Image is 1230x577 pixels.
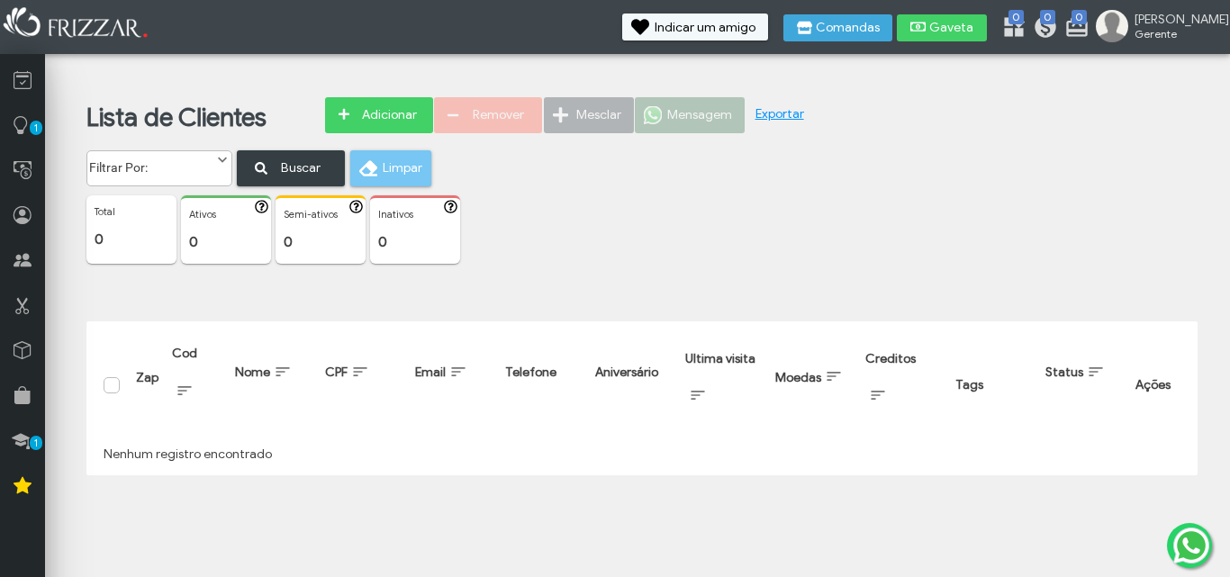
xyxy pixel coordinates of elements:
span: Email [415,365,446,380]
th: Ultima visita: activate to sort column ascending [676,329,766,441]
button: ui-button [346,200,371,218]
button: ui-button [440,200,466,218]
span: Limpar [383,155,419,182]
span: Gerente [1135,27,1216,41]
span: Ultima visita [685,351,755,366]
th: Telefone [496,329,586,441]
th: CPF: activate to sort column ascending [316,329,406,441]
span: Status [1045,365,1083,380]
th: Moedas: activate to sort column ascending [766,329,856,441]
p: 0 [95,231,168,248]
p: 0 [284,234,357,250]
p: 0 [378,234,452,250]
span: Adicionar [357,102,421,129]
span: Zap [136,370,158,385]
button: Gaveta [897,14,987,41]
p: 0 [189,234,263,250]
img: whatsapp.png [1170,524,1213,567]
span: Moedas [775,370,821,385]
p: Inativos [378,208,452,221]
p: Total [95,205,168,218]
p: Ativos [189,208,263,221]
span: 0 [1072,10,1087,24]
th: Aniversário [586,329,676,441]
span: Nome [235,365,270,380]
th: Email: activate to sort column ascending [406,329,496,441]
button: Adicionar [325,97,433,133]
span: 0 [1008,10,1024,24]
span: Tags [955,377,983,392]
th: Creditos: activate to sort column ascending [856,329,946,441]
span: Indicar um amigo [655,22,755,34]
span: Aniversário [595,365,658,380]
th: Ações [1126,329,1189,441]
th: Nome: activate to sort column ascending [226,329,316,441]
span: Comandas [816,22,880,34]
a: Lista de Clientes [86,102,267,133]
button: ui-button [251,200,276,218]
span: [PERSON_NAME] [1135,12,1216,27]
label: Filtrar Por: [87,151,215,176]
button: Indicar um amigo [622,14,768,41]
span: Buscar [269,154,332,182]
th: Cod: activate to sort column ascending [163,329,226,441]
button: Buscar [237,150,345,186]
span: Cod [172,346,197,361]
span: 0 [1040,10,1055,24]
th: Zap [127,329,163,441]
td: Nenhum registro encontrado [95,441,1189,467]
span: Gaveta [929,22,974,34]
button: Comandas [783,14,892,41]
a: 0 [1001,14,1019,43]
span: Ações [1135,377,1171,392]
span: Telefone [505,365,556,380]
th: Tags [946,329,1036,441]
span: 1 [30,436,42,450]
a: Exportar [755,106,804,122]
a: 0 [1033,14,1051,43]
span: Creditos [865,351,916,366]
a: [PERSON_NAME] Gerente [1096,10,1221,46]
span: 1 [30,121,42,135]
p: Semi-ativos [284,208,357,221]
a: 0 [1064,14,1082,43]
span: CPF [325,365,348,380]
button: Limpar [350,150,431,186]
th: Status: activate to sort column ascending [1036,329,1126,441]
